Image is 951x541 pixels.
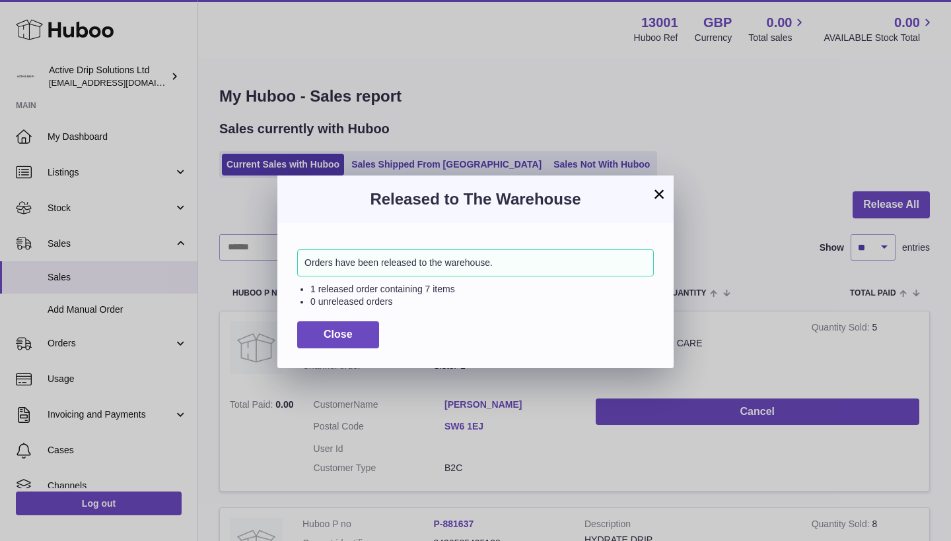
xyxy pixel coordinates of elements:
[651,186,667,202] button: ×
[297,189,654,210] h3: Released to The Warehouse
[324,329,353,340] span: Close
[310,283,654,296] li: 1 released order containing 7 items
[310,296,654,308] li: 0 unreleased orders
[297,249,654,276] div: Orders have been released to the warehouse.
[297,321,379,348] button: Close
